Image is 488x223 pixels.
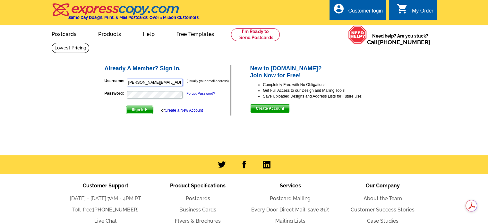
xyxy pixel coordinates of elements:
label: Password: [105,90,126,96]
a: Postcard Mailing [270,195,311,202]
a: [PHONE_NUMBER] [378,39,430,46]
a: Every Door Direct Mail: save 81% [251,207,330,213]
button: Create Account [250,104,290,113]
a: About the Team [364,195,402,202]
a: Create a New Account [165,108,203,113]
li: Save Uploaded Designs and Address Lists for Future Use! [263,93,384,99]
span: Need help? Are you stuck? [367,33,433,46]
div: or [161,107,203,113]
h4: Same Day Design, Print, & Mail Postcards. Over 1 Million Customers. [68,15,200,20]
a: shopping_cart My Order [397,7,433,15]
span: Create Account [250,105,289,112]
a: Same Day Design, Print, & Mail Postcards. Over 1 Million Customers. [52,8,200,20]
img: button-next-arrow-white.png [145,108,148,111]
li: Toll-free: [59,206,152,214]
a: Free Templates [166,26,225,41]
span: Services [280,183,301,189]
i: account_circle [333,3,344,14]
a: [PHONE_NUMBER] [93,207,139,213]
a: Business Cards [179,207,216,213]
a: Postcards [186,195,210,202]
div: Customer login [348,8,383,17]
h2: Already A Member? Sign In. [105,65,231,72]
li: Completely Free with No Obligations! [263,82,384,88]
label: Username: [105,78,126,84]
a: Customer Success Stories [351,207,415,213]
a: Postcards [41,26,87,41]
h2: New to [DOMAIN_NAME]? Join Now for Free! [250,65,384,79]
a: Forgot Password? [186,91,215,95]
div: My Order [412,8,433,17]
li: [DATE] - [DATE] 7AM - 4PM PT [59,195,152,202]
small: (usually your email address) [187,79,229,83]
span: Customer Support [83,183,128,189]
span: Product Specifications [170,183,226,189]
a: account_circle Customer login [333,7,383,15]
button: Sign In [126,106,153,114]
a: Products [88,26,131,41]
img: help [348,25,367,44]
li: Get Full Access to our Design and Mailing Tools! [263,88,384,93]
i: shopping_cart [397,3,408,14]
span: Our Company [366,183,400,189]
span: Sign In [126,106,153,114]
span: Call [367,39,430,46]
a: Help [133,26,165,41]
